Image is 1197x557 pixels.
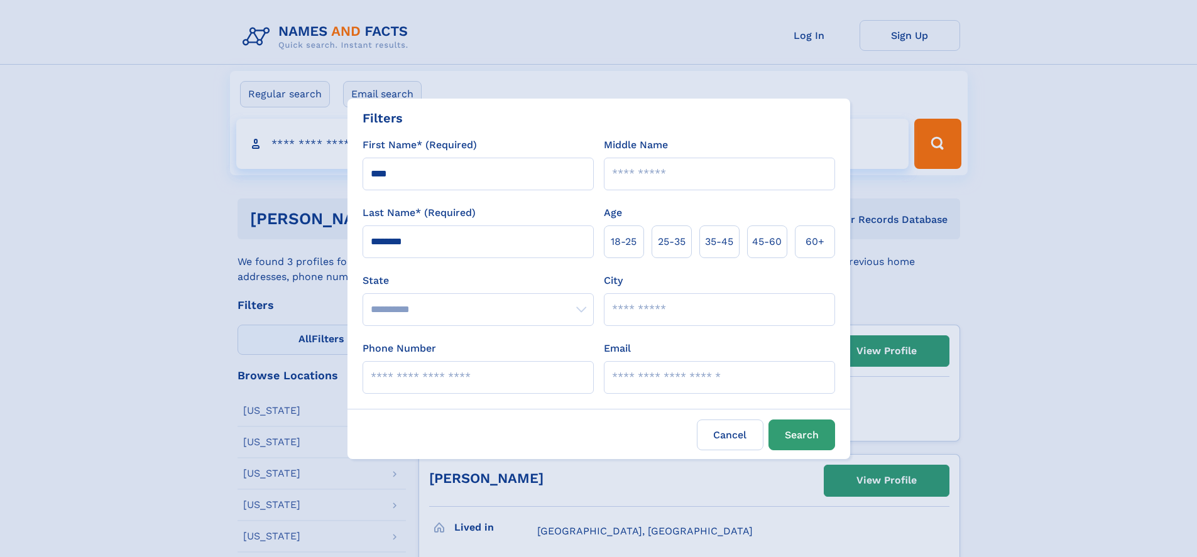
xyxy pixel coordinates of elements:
span: 45‑60 [752,234,782,249]
label: City [604,273,623,288]
label: First Name* (Required) [363,138,477,153]
span: 35‑45 [705,234,733,249]
label: Age [604,205,622,220]
button: Search [768,419,835,450]
span: 60+ [806,234,824,249]
label: Last Name* (Required) [363,205,476,220]
label: Phone Number [363,341,436,356]
label: Cancel [697,419,763,450]
label: State [363,273,594,288]
span: 25‑35 [658,234,686,249]
label: Email [604,341,631,356]
label: Middle Name [604,138,668,153]
div: Filters [363,109,403,127]
span: 18‑25 [611,234,637,249]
